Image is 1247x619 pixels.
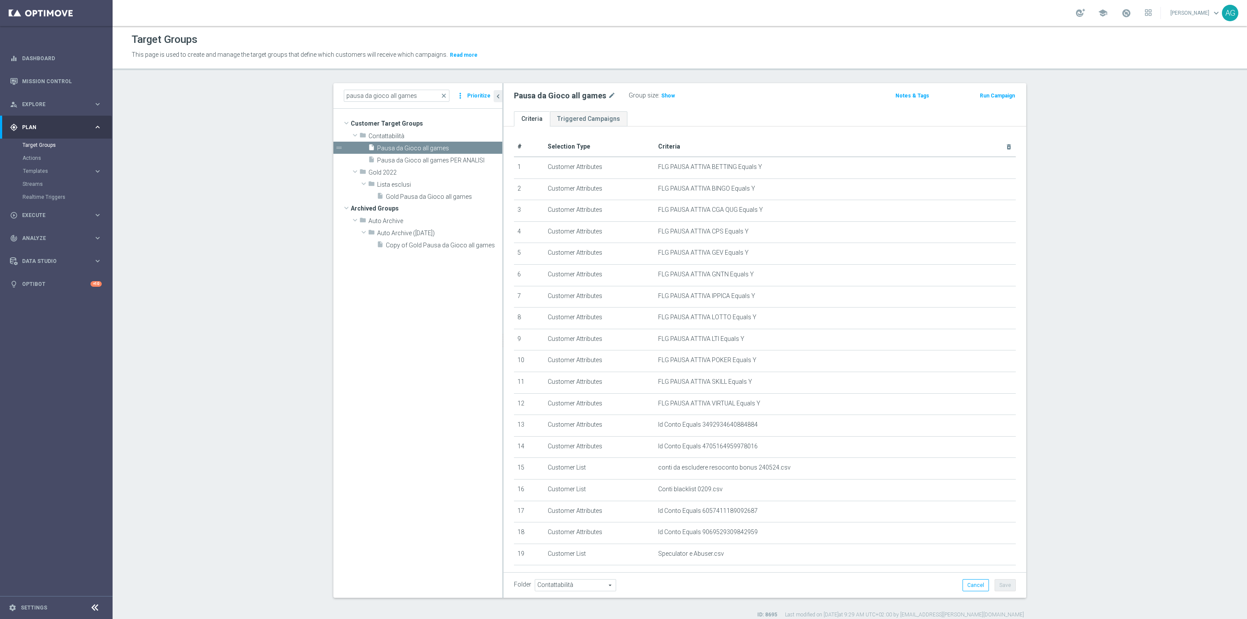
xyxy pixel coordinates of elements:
[544,350,655,372] td: Customer Attributes
[10,100,18,108] i: person_search
[658,528,758,536] span: Id Conto Equals 9069529309842959
[23,178,112,191] div: Streams
[377,230,502,237] span: Auto Archive (2023-05-17)
[895,91,930,100] button: Notes & Tags
[658,92,659,99] label: :
[94,123,102,131] i: keyboard_arrow_right
[10,272,102,295] div: Optibot
[658,443,758,450] span: Id Conto Equals 4705164959978016
[351,202,502,214] span: Archived Groups
[368,180,375,190] i: folder
[10,212,102,219] button: play_circle_outline Execute keyboard_arrow_right
[514,221,544,243] td: 4
[23,169,85,174] span: Templates
[368,144,375,154] i: insert_drive_file
[514,458,544,480] td: 15
[22,213,94,218] span: Execute
[544,200,655,222] td: Customer Attributes
[10,100,94,108] div: Explore
[514,308,544,329] td: 8
[386,242,502,249] span: Copy of Gold Pausa da Gioco all games
[23,181,90,188] a: Streams
[10,280,18,288] i: lightbulb
[514,479,544,501] td: 16
[351,117,502,130] span: Customer Target Groups
[658,421,758,428] span: Id Conto Equals 3492934640884884
[10,211,94,219] div: Execute
[368,229,375,239] i: folder
[514,501,544,522] td: 17
[1098,8,1108,18] span: school
[658,228,749,235] span: FLG PAUSA ATTIVA CPS Equals Y
[514,91,606,101] h2: Pausa da Gioco all games
[22,125,94,130] span: Plan
[377,181,502,188] span: Lista esclusi
[544,329,655,350] td: Customer Attributes
[10,78,102,85] button: Mission Control
[22,272,90,295] a: Optibot
[1005,143,1012,150] i: delete_forever
[544,243,655,265] td: Customer Attributes
[10,55,102,62] button: equalizer Dashboard
[377,157,502,164] span: Pausa da Gioco all games PER ANALISI
[1222,5,1238,21] div: AG
[23,165,112,178] div: Templates
[10,55,18,62] i: equalizer
[494,90,502,102] button: chevron_left
[785,611,1024,619] label: Last modified on [DATE] at 9:29 AM UTC+02:00 by [EMAIL_ADDRESS][PERSON_NAME][DOMAIN_NAME]
[94,167,102,175] i: keyboard_arrow_right
[10,70,102,93] div: Mission Control
[94,234,102,242] i: keyboard_arrow_right
[514,436,544,458] td: 14
[514,286,544,308] td: 7
[377,241,384,251] i: insert_drive_file
[466,90,492,102] button: Prioritize
[132,51,448,58] span: This page is used to create and manage the target groups that define which customers will receive...
[94,100,102,108] i: keyboard_arrow_right
[757,611,777,619] label: ID: 8695
[94,257,102,265] i: keyboard_arrow_right
[368,133,502,140] span: Contattabilit&#xE0;
[10,258,102,265] div: Data Studio keyboard_arrow_right
[440,92,447,99] span: close
[544,415,655,437] td: Customer Attributes
[10,101,102,108] button: person_search Explore keyboard_arrow_right
[995,579,1016,591] button: Save
[544,221,655,243] td: Customer Attributes
[514,264,544,286] td: 6
[22,236,94,241] span: Analyze
[23,168,102,175] button: Templates keyboard_arrow_right
[359,217,366,227] i: folder
[544,286,655,308] td: Customer Attributes
[368,169,502,176] span: Gold 2022
[658,249,749,256] span: FLG PAUSA ATTIVA GEV Equals Y
[23,169,94,174] div: Templates
[658,486,723,493] span: Conti blacklist 0209.csv
[23,191,112,204] div: Realtime Triggers
[963,579,989,591] button: Cancel
[22,102,94,107] span: Explore
[10,234,18,242] i: track_changes
[544,157,655,178] td: Customer Attributes
[658,271,754,278] span: FLG PAUSA ATTIVA GNTN Equals Y
[21,605,47,610] a: Settings
[658,143,680,150] span: Criteria
[494,92,502,100] i: chevron_left
[658,378,752,386] span: FLG PAUSA ATTIVA SKILL Equals Y
[658,550,724,557] span: Speculator e Abuser.csv
[368,156,375,166] i: insert_drive_file
[94,211,102,219] i: keyboard_arrow_right
[22,47,102,70] a: Dashboard
[514,544,544,565] td: 19
[658,335,744,343] span: FLG PAUSA ATTIVA LTI Equals Y
[514,415,544,437] td: 13
[544,458,655,480] td: Customer List
[456,90,465,102] i: more_vert
[658,185,755,192] span: FLG PAUSA ATTIVA BINGO Equals Y
[22,259,94,264] span: Data Studio
[10,281,102,288] button: lightbulb Optibot +10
